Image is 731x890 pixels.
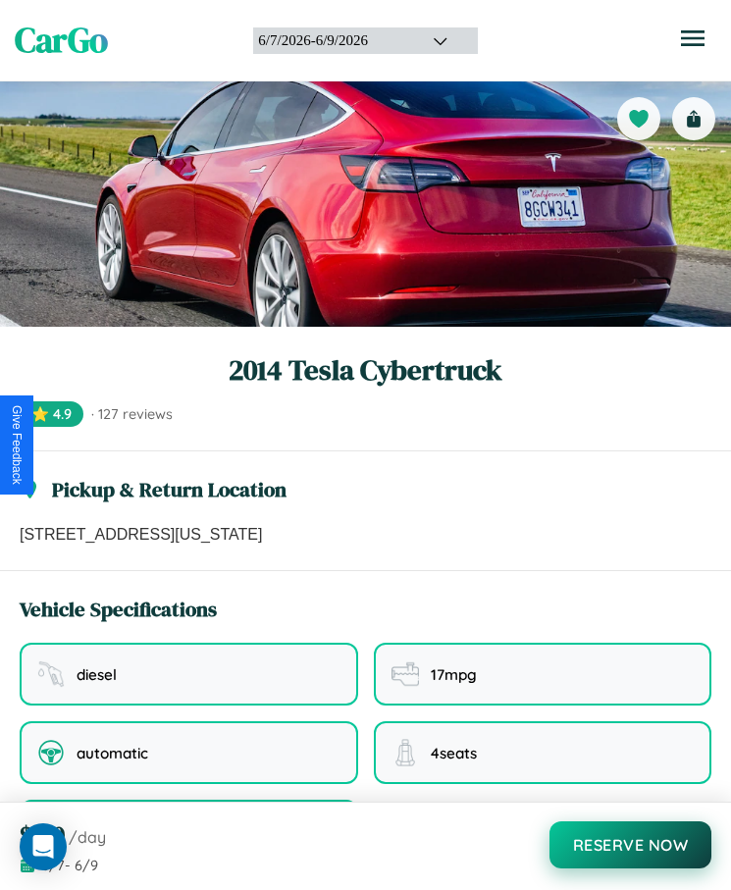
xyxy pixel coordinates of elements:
[77,744,148,762] span: automatic
[431,744,477,762] span: 4 seats
[10,405,24,485] div: Give Feedback
[77,665,117,684] span: diesel
[91,405,173,423] span: · 127 reviews
[549,821,712,868] button: Reserve Now
[20,401,83,427] span: ⭐ 4.9
[20,595,217,623] h3: Vehicle Specifications
[15,17,108,64] span: CarGo
[37,660,65,688] img: fuel type
[392,660,419,688] img: fuel efficiency
[258,32,408,49] div: 6 / 7 / 2026 - 6 / 9 / 2026
[41,857,98,874] span: 6 / 7 - 6 / 9
[431,665,477,684] span: 17 mpg
[20,818,65,851] span: $ 190
[52,475,287,503] h3: Pickup & Return Location
[20,523,711,547] p: [STREET_ADDRESS][US_STATE]
[20,823,67,870] div: Open Intercom Messenger
[69,827,106,847] span: /day
[20,350,711,390] h1: 2014 Tesla Cybertruck
[392,739,419,766] img: seating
